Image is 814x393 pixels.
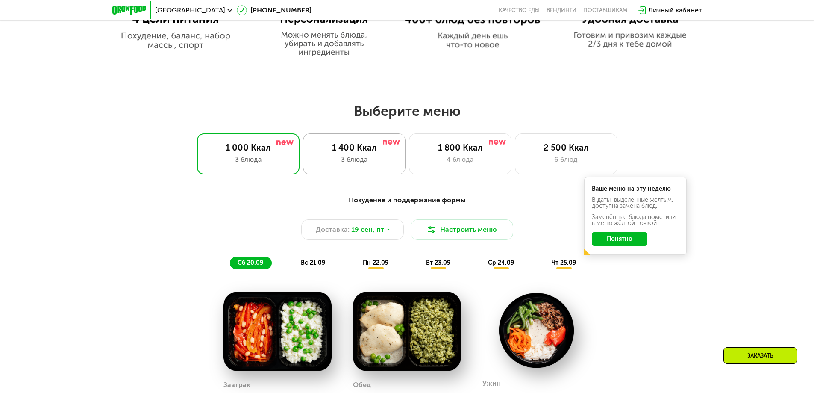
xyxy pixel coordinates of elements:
div: Завтрак [223,378,250,391]
div: Личный кабинет [648,5,702,15]
a: [PHONE_NUMBER] [237,5,311,15]
div: Похудение и поддержание формы [154,195,660,206]
span: 19 сен, пт [351,225,384,235]
div: 1 800 Ккал [418,142,503,153]
button: Настроить меню [411,219,513,240]
div: 1 000 Ккал [206,142,291,153]
div: 3 блюда [312,154,397,165]
span: Доставка: [316,225,350,235]
div: Ваше меню на эту неделю [592,186,679,192]
span: чт 25.09 [552,259,576,266]
div: Обед [353,378,371,391]
div: 4 блюда [418,154,503,165]
div: 2 500 Ккал [524,142,608,153]
span: [GEOGRAPHIC_DATA] [155,7,225,14]
div: 6 блюд [524,154,608,165]
span: вс 21.09 [301,259,325,266]
h2: Выберите меню [27,103,787,120]
span: ср 24.09 [488,259,514,266]
span: вт 23.09 [426,259,450,266]
button: Понятно [592,232,647,246]
div: поставщикам [583,7,627,14]
span: сб 20.09 [238,259,263,266]
div: В даты, выделенные желтым, доступна замена блюд. [592,197,679,209]
div: Заменённые блюда пометили в меню жёлтой точкой. [592,214,679,226]
span: пн 22.09 [363,259,388,266]
div: Ужин [482,377,501,390]
div: 3 блюда [206,154,291,165]
a: Качество еды [499,7,540,14]
div: Заказать [723,347,797,364]
div: 1 400 Ккал [312,142,397,153]
a: Вендинги [547,7,576,14]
